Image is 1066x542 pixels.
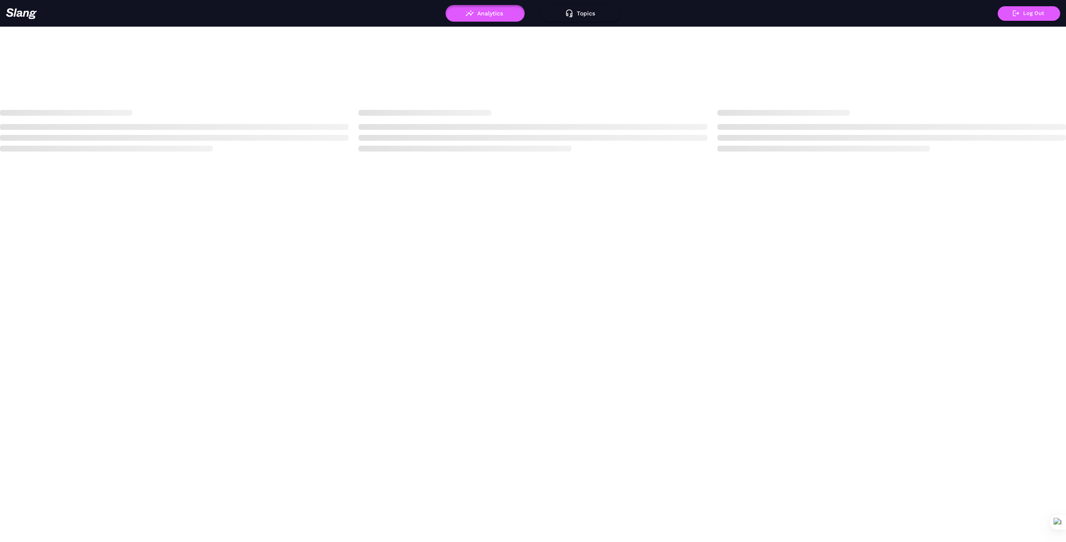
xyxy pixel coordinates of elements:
a: Analytics [446,10,525,16]
button: Topics [541,5,620,22]
img: 623511267c55cb56e2f2a487_logo2.png [6,8,37,19]
button: Analytics [446,5,525,22]
button: Log Out [998,6,1060,21]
